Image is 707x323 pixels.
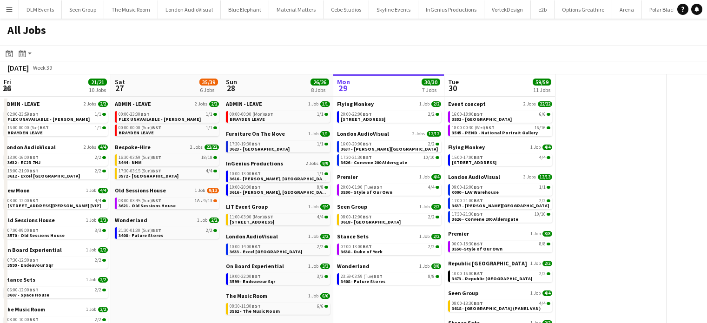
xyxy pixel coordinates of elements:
span: 2/2 [98,247,108,253]
a: Stance Sets1 Job2/2 [337,233,441,240]
span: 16:30-03:59 (Sun) [119,155,161,160]
div: Event concept2 Jobs22/2216:00-18:00BST6/63552 - [GEOGRAPHIC_DATA]18:00-00:30 (Wed)BST16/163545 - ... [448,100,552,144]
a: 18:00-21:00BST2/23612 - Excel [GEOGRAPHIC_DATA] [7,168,106,178]
span: 3616 - Curzon, Mayfair [230,189,329,195]
div: Wonderland1 Job8/823:59-03:59 (Tue)BST8/83408 - Future Stores [337,263,441,287]
span: 1 Job [419,101,429,107]
a: London AudioVisual1 Job2/2 [226,233,330,240]
span: BRAYDEN LEAVE [230,116,265,122]
span: FLEX UNAVAILABLE - Ben Turner [7,116,90,122]
span: 3637 - Spencer House [341,146,438,152]
span: 1 Job [419,204,429,210]
button: London AudioVisual [158,0,221,19]
a: 07:30-12:30BST2/23599 - Endeavour Sqr [7,257,106,268]
span: 4/4 [542,145,552,150]
span: 3632 - EC2R 7HJ [7,159,40,165]
span: 4/4 [320,204,330,210]
span: 2/2 [98,101,108,107]
span: 10/10 [423,155,435,160]
span: 2/2 [206,228,212,233]
div: London AudioVisual3 Jobs13/1309:00-16:00BST1/10000 - LAV Warehouse17:00-21:00BST2/23637 - [PERSON... [448,173,552,230]
div: Stance Sets1 Job2/207:00-13:00BST2/23638 - Duke of York [337,233,441,263]
button: Skyline Events [369,0,418,19]
div: Seen Group1 Job2/208:00-12:00BST2/23618 - [GEOGRAPHIC_DATA] [337,203,441,233]
a: 16:00-18:00BST6/63552 - [GEOGRAPHIC_DATA] [452,111,550,122]
span: BST [363,214,372,220]
button: Material Matters [269,0,324,19]
div: ADMIN - LEAVE2 Jobs2/200:00-23:30BST1/1FLEX UNAVAILABLE - [PERSON_NAME]00:00-00:00 (Sun)BST1/1BRA... [115,100,219,144]
span: 4/4 [539,155,546,160]
span: Furniture On The Move [226,130,285,137]
a: Premier1 Job4/4 [337,173,441,180]
span: BST [152,125,161,131]
a: Republic [GEOGRAPHIC_DATA]1 Job2/2 [448,260,552,267]
span: 22/22 [205,145,219,150]
span: Stance Sets [337,233,369,240]
span: 3396 - PEND - 9 Clifford St [VIP] [7,203,101,209]
span: 12/12 [427,131,441,137]
span: 3444 - NHM [119,159,142,165]
div: London AudioVisual2 Jobs12/1216:00-20:00BST2/23637 - [PERSON_NAME][GEOGRAPHIC_DATA]17:30-21:30BST... [337,130,441,173]
span: BST [29,198,39,204]
div: On Board Experiential1 Job2/207:30-12:30BST2/23599 - Endeavour Sqr [4,246,108,276]
a: 17:30-21:30BST10/103626 - Convene 200 Aldersgate [341,154,439,165]
a: Event concept2 Jobs22/22 [448,100,552,107]
span: 1 Job [308,234,318,239]
span: ADMIN - LEAVE [226,100,262,107]
span: 2/2 [95,155,101,160]
span: Old Sessions House [115,187,166,194]
span: On Board Experiential [4,246,62,253]
span: 2 Jobs [195,101,207,107]
span: Flying Monkey [337,100,374,107]
span: 8/8 [317,185,324,190]
span: 10:00-13:00 [230,171,261,176]
div: LIT Event Group1 Job4/411:00-03:00 (Mon)BST4/4[STREET_ADDRESS] [226,203,330,233]
span: 1 Job [308,101,318,107]
span: 07:00-13:00 [341,244,372,249]
span: BST [251,244,261,250]
span: London AudioVisual [448,173,500,180]
a: 08:00-12:00BST4/4[STREET_ADDRESS][PERSON_NAME] [VIP] [7,198,106,208]
a: 10:00-13:00BST1/13616 - [PERSON_NAME], [GEOGRAPHIC_DATA] [230,171,328,181]
span: BST [474,111,483,117]
span: 10:00-20:00 [230,185,261,190]
a: Wonderland1 Job2/2 [115,217,219,224]
span: 17:30-21:30 [452,212,483,217]
a: On Board Experiential1 Job2/2 [4,246,108,253]
span: 9/13 [207,188,219,193]
span: Wonderland [115,217,147,224]
span: 2/2 [428,215,435,219]
span: Republic London [448,260,527,267]
div: Premier1 Job8/806:00-18:30BST8/83550 -Style of Our Own [448,230,552,260]
button: Polar Black [642,0,684,19]
a: On Board Experiential1 Job3/3 [226,263,330,270]
span: 4/4 [206,169,212,173]
a: InGenius Productions2 Jobs9/9 [226,160,330,167]
span: 3/3 [95,228,101,233]
span: 3618 - Emerald Theatre [341,219,401,225]
a: Flying Monkey1 Job2/2 [337,100,441,107]
span: London AudioVisual [226,233,278,240]
span: 3613 - 245 Regent Street [452,159,496,165]
span: 4/4 [98,188,108,193]
a: Premier1 Job8/8 [448,230,552,237]
span: BST [363,111,372,117]
a: 06:00-18:30BST8/83550 -Style of Our Own [452,241,550,251]
a: 17:30-19:30BST1/13623 - [GEOGRAPHIC_DATA] [230,141,328,152]
span: 9/9 [320,161,330,166]
a: 16:00-00:00 (Sat)BST1/1BRAYDEN LEAVE [7,125,106,135]
a: 10:00-20:00BST8/83616 - [PERSON_NAME], [GEOGRAPHIC_DATA] [230,184,328,195]
span: 20:00-01:00 (Tue) [341,185,383,190]
span: Event concept [448,100,486,107]
span: 9/13 [204,198,212,203]
span: 1/1 [320,131,330,137]
span: 18:00-21:00 [7,169,39,173]
span: 10:00-14:00 [230,244,261,249]
span: BST [251,171,261,177]
span: BST [152,154,161,160]
span: 3572 - Kensington Palace [119,173,178,179]
span: 1 Job [419,234,429,239]
span: 3 Jobs [523,174,536,180]
span: 1 Job [308,204,318,210]
span: 16:00-00:00 (Sat) [7,125,49,130]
